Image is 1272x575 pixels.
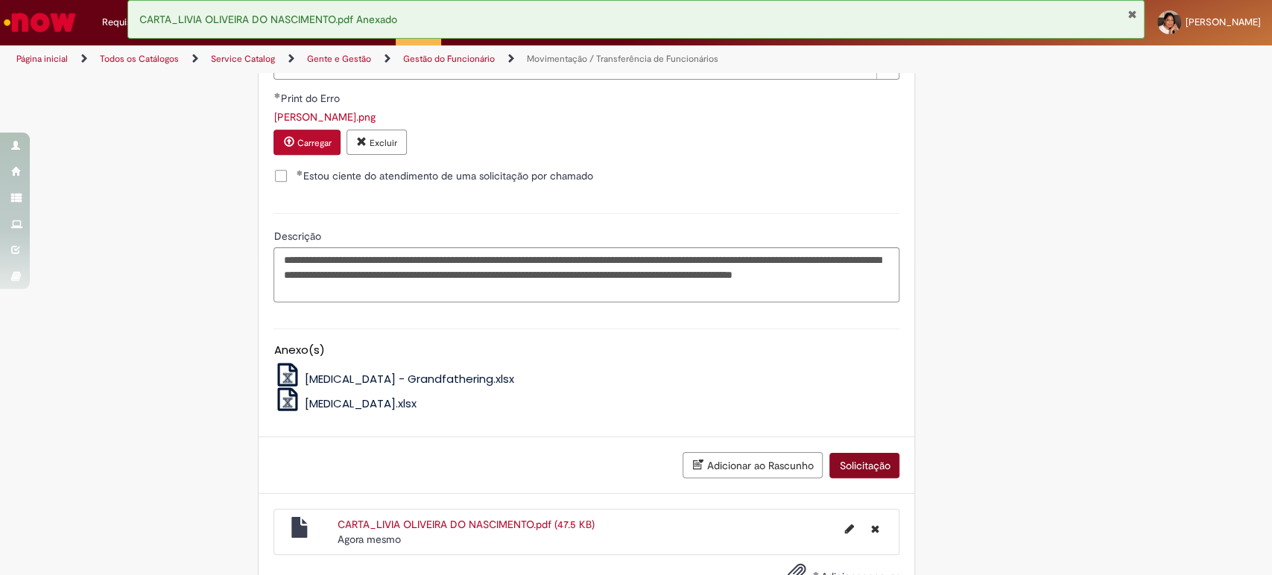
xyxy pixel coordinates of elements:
span: [MEDICAL_DATA].xlsx [305,395,417,411]
span: [MEDICAL_DATA] - Grandfathering.xlsx [305,371,514,387]
small: Excluir [370,137,397,149]
ul: Trilhas de página [11,45,837,73]
button: Excluir CARTA_LIVIA OLIVEIRA DO NASCIMENTO.pdf [861,517,887,541]
span: Print do Erro [280,92,342,105]
span: CARTA_LIVIA OLIVEIRA DO NASCIMENTO.pdf Anexado [139,13,397,26]
small: Carregar [297,137,331,149]
img: ServiceNow [1,7,78,37]
a: Download de Erro_LIVIA OLIVEIRA NASCIMENTO.png [273,110,375,124]
textarea: Descrição [273,247,899,302]
span: Obrigatório Preenchido [296,170,303,176]
button: Carregar anexo de Print do Erro Required [273,130,341,155]
button: Editar nome de arquivo CARTA_LIVIA OLIVEIRA DO NASCIMENTO.pdf [835,517,862,541]
a: Todos os Catálogos [100,53,179,65]
a: Página inicial [16,53,68,65]
a: Movimentação / Transferência de Funcionários [527,53,718,65]
button: Solicitação [829,453,899,478]
a: [MEDICAL_DATA].xlsx [273,395,417,411]
a: Gente e Gestão [307,53,371,65]
h5: Anexo(s) [273,344,899,357]
span: Estou ciente do atendimento de uma solicitação por chamado [296,168,592,183]
a: Service Catalog [211,53,275,65]
button: Fechar Notificação [1127,8,1136,20]
span: Requisições [102,15,154,30]
button: Excluir anexo Erro_LIVIA OLIVEIRA NASCIMENTO.png [347,130,407,155]
span: [PERSON_NAME] [1186,16,1261,28]
span: Agora mesmo [338,533,401,546]
button: Adicionar ao Rascunho [683,452,823,478]
a: Gestão do Funcionário [403,53,495,65]
time: 27/08/2025 15:11:58 [338,533,401,546]
span: Descrição [273,229,323,243]
a: [MEDICAL_DATA] - Grandfathering.xlsx [273,371,514,387]
a: CARTA_LIVIA OLIVEIRA DO NASCIMENTO.pdf (47.5 KB) [338,518,595,531]
span: Obrigatório Preenchido [273,92,280,98]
